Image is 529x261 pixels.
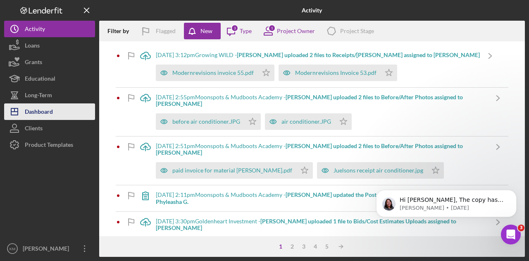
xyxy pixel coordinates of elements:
[17,59,149,73] p: Hi [PERSON_NAME]
[156,52,480,58] div: [DATE] 3:12pm Growing WILD -
[4,70,95,87] button: Educational
[107,28,135,34] div: Filter by
[110,177,165,210] button: Help
[12,148,153,165] button: Search for help
[55,177,110,210] button: Messages
[135,212,508,260] a: [DATE] 3:30pmGoldenheart Investment -[PERSON_NAME] uploaded 1 file to Bids/Cost Estimates Uploads...
[277,28,315,34] div: Project Owner
[286,243,298,250] div: 2
[364,172,529,239] iframe: Intercom notifications message
[37,125,85,134] div: [PERSON_NAME]
[17,117,33,133] img: Profile image for Christina
[4,136,95,153] button: Product Templates
[37,117,512,124] span: Hi [PERSON_NAME], The copy has been created. Please let me know if you have any questions. Thank ...
[17,73,149,87] p: How can we help?
[200,23,212,39] div: New
[298,243,310,250] div: 3
[25,87,52,105] div: Long-Term
[4,21,95,37] button: Activity
[302,7,322,14] b: Activity
[156,191,472,205] b: [PERSON_NAME] updated the Post Grant Client Survey form assigned to Phyleasha G.
[156,143,488,156] div: [DATE] 2:51pm Moonspots & Mudboots Academy -
[135,88,508,136] a: [DATE] 2:55pmMoonspots & Mudboots Academy -[PERSON_NAME] uploaded 2 files to Before/After Photos ...
[131,197,144,203] span: Help
[295,69,376,76] div: Modernrevisions Invoice 53.pdf
[17,104,148,113] div: Recent message
[321,243,333,250] div: 5
[4,37,95,54] button: Loans
[518,225,524,231] span: 3
[172,167,292,174] div: paid invoice for material [PERSON_NAME].pdf
[240,28,252,34] div: Type
[25,37,40,56] div: Loans
[156,65,274,81] button: Modernrevisions invoice 55.pdf
[17,16,30,29] img: logo
[156,142,463,156] b: [PERSON_NAME] uploaded 2 files to Before/After Photos assigned to [PERSON_NAME]
[8,97,157,141] div: Recent messageProfile image for ChristinaHi [PERSON_NAME], The copy has been created. Please let ...
[9,110,157,140] div: Profile image for ChristinaHi [PERSON_NAME], The copy has been created. Please let me know if you...
[86,125,110,134] div: • [DATE]
[10,247,15,251] text: KM
[334,167,423,174] div: Juelsons receipt air conditioner.jpg
[231,24,238,32] div: 3
[4,103,95,120] button: Dashboard
[265,113,352,130] button: air conditioner.JPG
[17,153,67,161] span: Search for help
[18,197,37,203] span: Home
[340,28,374,34] div: Project Stage
[135,136,508,185] a: [DATE] 2:51pmMoonspots & Mudboots Academy -[PERSON_NAME] uploaded 2 files to Before/After Photos ...
[4,54,95,70] button: Grants
[317,162,444,179] button: Juelsons receipt air conditioner.jpg
[156,113,261,130] button: before air conditioner.JPG
[135,185,508,211] a: [DATE] 2:11pmMoonspots & Mudboots Academy -[PERSON_NAME] updated the Post Grant Client Survey for...
[281,118,331,125] div: air conditioner.JPG
[275,243,286,250] div: 1
[25,136,73,155] div: Product Templates
[25,54,42,72] div: Grants
[21,240,74,259] div: [PERSON_NAME]
[69,197,97,203] span: Messages
[104,13,121,30] img: Profile image for Christina
[25,103,53,122] div: Dashboard
[25,120,43,139] div: Clients
[4,120,95,136] button: Clients
[310,243,321,250] div: 4
[135,45,500,87] a: [DATE] 3:12pmGrowing WILD -[PERSON_NAME] uploaded 2 files to Receipts/[PERSON_NAME] assigned to [...
[156,218,488,231] div: [DATE] 3:30pm Goldenheart Investment -
[279,65,397,81] button: Modernrevisions Invoice 53.pdf
[156,93,463,107] b: [PERSON_NAME] uploaded 2 files to Before/After Photos assigned to [PERSON_NAME]
[120,13,136,30] img: Profile image for Allison
[156,23,176,39] div: Flagged
[237,51,480,58] b: [PERSON_NAME] uploaded 2 files to Receipts/[PERSON_NAME] assigned to [PERSON_NAME]
[268,24,276,32] div: 1
[156,94,488,107] div: [DATE] 2:55pm Moonspots & Mudboots Academy -
[17,172,138,180] div: Pipeline and Forecast View
[172,118,240,125] div: before air conditioner.JPG
[156,218,456,231] b: [PERSON_NAME] uploaded 1 file to Bids/Cost Estimates Uploads assigned to [PERSON_NAME]
[501,225,521,244] iframe: Intercom live chat
[156,162,313,179] button: paid invoice for material [PERSON_NAME].pdf
[184,23,221,39] button: New
[156,192,488,205] div: [DATE] 2:11pm Moonspots & Mudboots Academy -
[172,69,254,76] div: Modernrevisions invoice 55.pdf
[135,23,184,39] button: Flagged
[4,240,95,257] button: KM[PERSON_NAME]
[12,168,153,184] div: Pipeline and Forecast View
[142,13,157,28] div: Close
[4,87,95,103] button: Long-Term
[25,21,45,39] div: Activity
[25,70,55,89] div: Educational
